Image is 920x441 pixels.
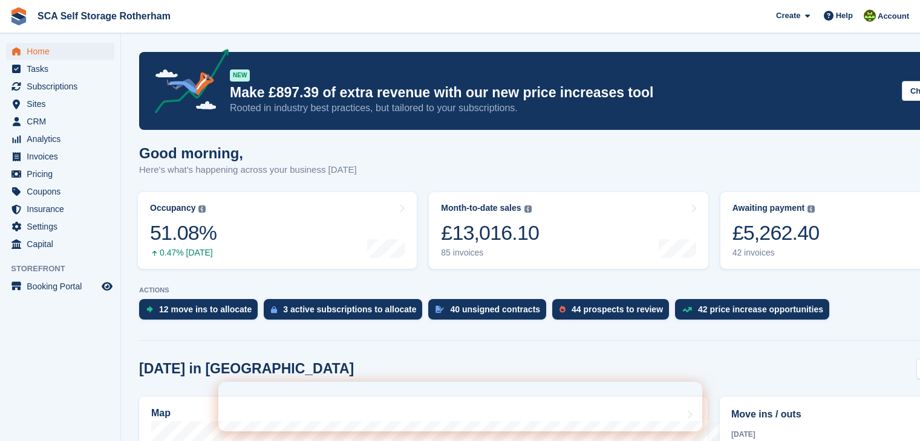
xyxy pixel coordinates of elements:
a: menu [6,113,114,130]
img: move_ins_to_allocate_icon-fdf77a2bb77ea45bf5b3d319d69a93e2d87916cf1d5bf7949dd705db3b84f3ca.svg [146,306,153,313]
div: 40 unsigned contracts [450,304,540,314]
a: 40 unsigned contracts [428,299,552,326]
div: 12 move ins to allocate [159,304,252,314]
a: menu [6,183,114,200]
a: menu [6,130,114,147]
h2: Map [151,408,171,419]
span: Help [836,10,853,22]
a: Preview store [100,279,114,294]
a: menu [6,43,114,60]
div: £5,262.40 [732,220,820,245]
img: price-adjustments-announcement-icon-8257ccfd72463d97f412b2fc003d46551f7dbcb40ab6d574587a9cd5c0d94... [145,49,229,118]
img: price_increase_opportunities-93ffe204e8149a01c8c9dc8f82e8f89637d9d84a8eef4429ea346261dce0b2c0.svg [682,307,692,312]
span: Analytics [27,130,99,147]
div: Occupancy [150,203,195,213]
span: Insurance [27,201,99,217]
a: Month-to-date sales £13,016.10 85 invoices [429,192,708,269]
a: SCA Self Storage Rotherham [33,6,175,26]
div: £13,016.10 [441,220,539,245]
a: menu [6,218,114,235]
img: icon-info-grey-7440780725fd019a000dd9b08b2336e03edf1995a4989e88bcd33f0948082b44.svg [198,205,206,213]
img: icon-info-grey-7440780725fd019a000dd9b08b2336e03edf1995a4989e88bcd33f0948082b44.svg [524,205,532,213]
span: Home [27,43,99,60]
span: Settings [27,218,99,235]
a: menu [6,166,114,182]
div: Awaiting payment [732,203,805,213]
iframe: Intercom live chat banner [218,382,702,431]
p: Here's what's happening across your business [DATE] [139,163,357,177]
img: contract_signature_icon-13c848040528278c33f63329250d36e43548de30e8caae1d1a13099fd9432cc5.svg [436,306,444,313]
span: Coupons [27,183,99,200]
span: Subscriptions [27,78,99,95]
p: Make £897.39 of extra revenue with our new price increases tool [230,84,892,101]
span: Account [878,10,909,22]
a: menu [6,278,114,295]
img: active_subscription_to_allocate_icon-d502201f5373d7db506a760aba3b589e785aa758c864c3986d89f69b8ff3... [271,306,277,314]
span: CRM [27,113,99,130]
a: menu [6,60,114,77]
div: 0.47% [DATE] [150,248,217,258]
img: icon-info-grey-7440780725fd019a000dd9b08b2336e03edf1995a4989e88bcd33f0948082b44.svg [807,205,815,213]
a: menu [6,148,114,165]
a: 44 prospects to review [552,299,675,326]
span: Invoices [27,148,99,165]
span: Sites [27,95,99,112]
img: stora-icon-8386f47178a22dfd0bd8f6a31ec36ba5ce8667c1dd55bd0f319d3a0aa187defe.svg [10,7,28,25]
h1: Good morning, [139,145,357,161]
img: prospect-51fa495bee0391a8d652442698ab0144808aea92771e9ea1ae160a38d050c398.svg [560,306,566,313]
div: 44 prospects to review [572,304,663,314]
div: NEW [230,69,250,82]
div: Month-to-date sales [441,203,521,213]
span: Capital [27,236,99,253]
span: Tasks [27,60,99,77]
span: Create [776,10,800,22]
div: 42 price increase opportunities [698,304,823,314]
div: 42 invoices [732,248,820,258]
span: Pricing [27,166,99,182]
a: menu [6,201,114,217]
span: Booking Portal [27,278,99,295]
h2: [DATE] in [GEOGRAPHIC_DATA] [139,361,354,377]
a: menu [6,95,114,112]
p: Rooted in industry best practices, but tailored to your subscriptions. [230,101,892,115]
a: menu [6,78,114,95]
div: 3 active subscriptions to allocate [283,304,416,314]
a: Occupancy 51.08% 0.47% [DATE] [138,192,417,269]
a: 3 active subscriptions to allocate [264,299,428,326]
span: Storefront [11,263,120,275]
a: 12 move ins to allocate [139,299,264,326]
a: menu [6,236,114,253]
div: 85 invoices [441,248,539,258]
div: 51.08% [150,220,217,245]
a: 42 price increase opportunities [675,299,835,326]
